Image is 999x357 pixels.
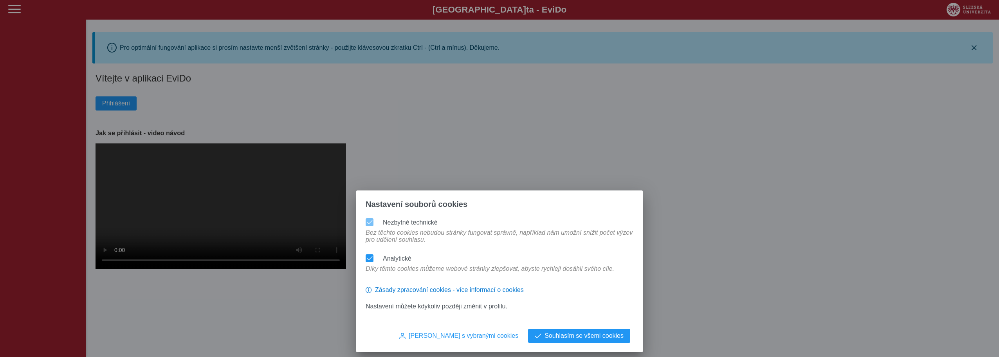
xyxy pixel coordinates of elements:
[366,283,524,297] button: Zásady zpracování cookies - více informací o cookies
[528,329,630,343] button: Souhlasím se všemi cookies
[393,329,525,343] button: [PERSON_NAME] s vybranými cookies
[545,332,624,339] span: Souhlasím se všemi cookies
[366,303,633,310] p: Nastavení můžete kdykoliv později změnit v profilu.
[366,290,524,296] a: Zásady zpracování cookies - více informací o cookies
[375,286,524,294] span: Zásady zpracování cookies - více informací o cookies
[383,255,411,262] label: Analytické
[362,229,637,251] div: Bez těchto cookies nebudou stránky fungovat správně, například nám umožní snížit počet výzev pro ...
[383,219,438,226] label: Nezbytné technické
[362,265,617,280] div: Díky těmto cookies můžeme webové stránky zlepšovat, abyste rychleji dosáhli svého cíle.
[409,332,518,339] span: [PERSON_NAME] s vybranými cookies
[366,200,467,209] span: Nastavení souborů cookies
